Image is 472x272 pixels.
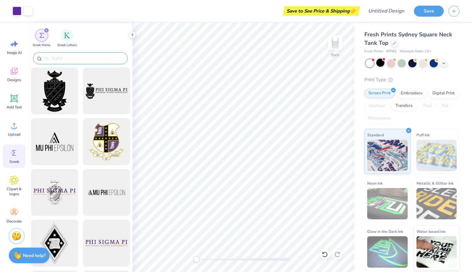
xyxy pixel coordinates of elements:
[329,36,341,49] img: Back
[43,55,124,61] input: Try "Alpha"
[364,49,383,54] span: Fresh Prints
[350,7,357,14] span: 👉
[416,132,430,138] span: Puff Ink
[193,256,200,263] div: Accessibility label
[331,52,339,58] div: Back
[400,49,431,54] span: Minimum Order: 12 +
[418,101,436,111] div: Vinyl
[367,140,408,171] img: Standard
[416,236,457,268] img: Water based Ink
[367,228,403,235] span: Glow in the Dark Ink
[386,49,397,54] span: # FP82
[33,43,51,48] span: Greek Marks
[414,6,444,17] button: Save
[367,236,408,268] img: Glow in the Dark Ink
[4,186,24,196] span: Clipart & logos
[428,89,459,98] div: Digital Print
[7,77,21,82] span: Designs
[416,188,457,219] img: Metallic & Glitter Ink
[39,33,44,38] img: Greek Marks Image
[367,188,408,219] img: Neon Ink
[57,43,77,48] span: Greek Letters
[7,50,22,55] span: Image AI
[9,159,19,164] span: Greek
[438,101,453,111] div: Foil
[33,29,51,48] button: filter button
[416,228,445,235] span: Water based Ink
[57,29,77,48] button: filter button
[64,32,70,39] img: Greek Letters Image
[7,219,22,224] span: Decorate
[57,29,77,48] div: filter for Greek Letters
[285,6,358,16] div: Save to See Price & Shipping
[364,31,452,47] span: Fresh Prints Sydney Square Neck Tank Top
[23,253,46,259] strong: Need help?
[364,101,389,111] div: Applique
[367,180,383,186] span: Neon Ink
[416,180,453,186] span: Metallic & Glitter Ink
[7,105,22,110] span: Add Text
[363,5,409,17] input: Untitled Design
[397,89,426,98] div: Embroidery
[391,101,416,111] div: Transfers
[364,76,459,83] div: Print Type
[367,132,384,138] span: Standard
[8,132,20,137] span: Upload
[364,89,395,98] div: Screen Print
[364,114,395,123] div: Rhinestones
[416,140,457,171] img: Puff Ink
[33,29,51,48] div: filter for Greek Marks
